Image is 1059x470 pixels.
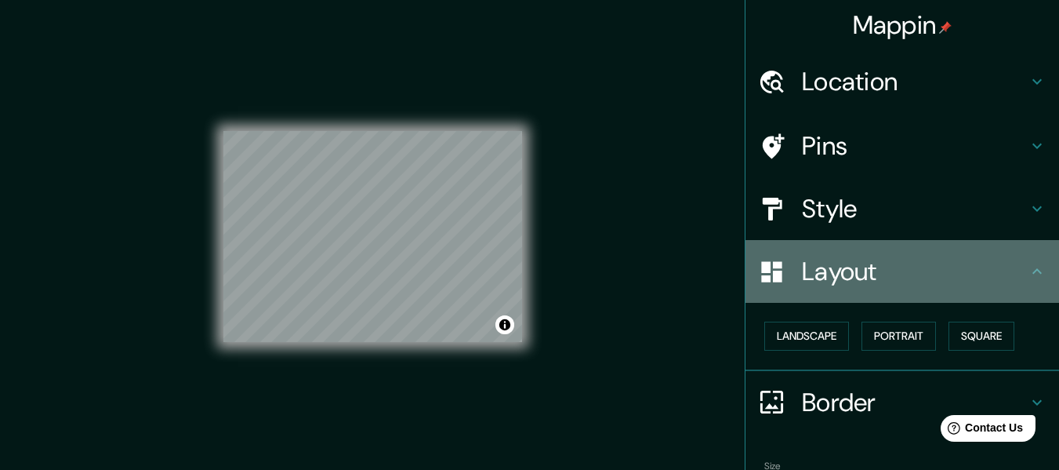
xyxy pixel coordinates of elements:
img: pin-icon.png [939,21,952,34]
h4: Style [802,193,1028,224]
button: Portrait [861,322,936,351]
h4: Border [802,387,1028,418]
button: Landscape [764,322,849,351]
h4: Mappin [853,9,952,41]
div: Pins [745,115,1059,177]
button: Toggle attribution [495,315,514,334]
div: Border [745,371,1059,434]
div: Layout [745,240,1059,303]
h4: Location [802,66,1028,97]
div: Style [745,177,1059,240]
h4: Layout [802,256,1028,287]
div: Location [745,50,1059,113]
h4: Pins [802,130,1028,162]
canvas: Map [223,131,522,342]
iframe: Help widget launcher [919,409,1042,453]
button: Square [948,322,1014,351]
